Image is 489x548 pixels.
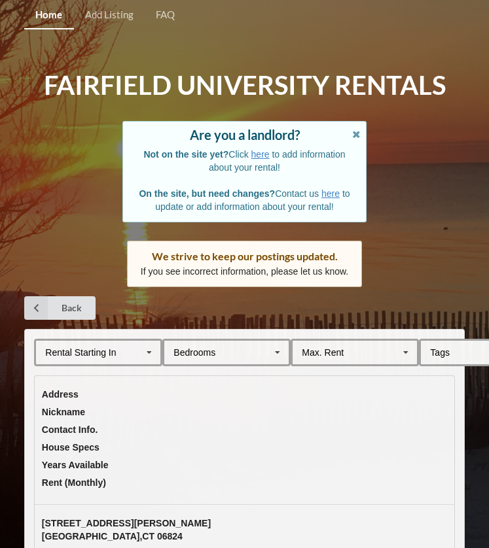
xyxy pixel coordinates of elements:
[44,69,446,102] h1: Fairfield University Rentals
[141,265,349,278] p: If you see incorrect information, please let us know.
[321,188,340,199] a: here
[74,1,145,29] a: Add Listing
[42,518,211,528] span: [STREET_ADDRESS][PERSON_NAME]
[173,348,215,357] div: Bedrooms
[35,456,454,473] th: Years Available
[42,531,183,541] span: [GEOGRAPHIC_DATA] , CT 06824
[24,296,96,320] a: Back
[24,1,73,29] a: Home
[45,348,116,357] div: Rental Starting In
[35,438,454,456] th: House Specs
[427,345,469,360] div: Tags
[143,149,228,160] b: Not on the site yet?
[35,385,454,403] th: Address
[139,188,275,199] b: On the site, but need changes?
[251,149,270,160] a: here
[139,188,350,212] span: Contact us to update or add information about your rental!
[35,473,454,491] th: Rent (Monthly)
[141,250,349,263] div: We strive to keep our postings updated.
[136,128,353,141] div: Are you a landlord?
[35,403,454,420] th: Nickname
[35,420,454,438] th: Contact Info.
[143,149,345,173] span: Click to add information about your rental!
[145,1,186,29] a: FAQ
[302,348,344,357] div: Max. Rent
